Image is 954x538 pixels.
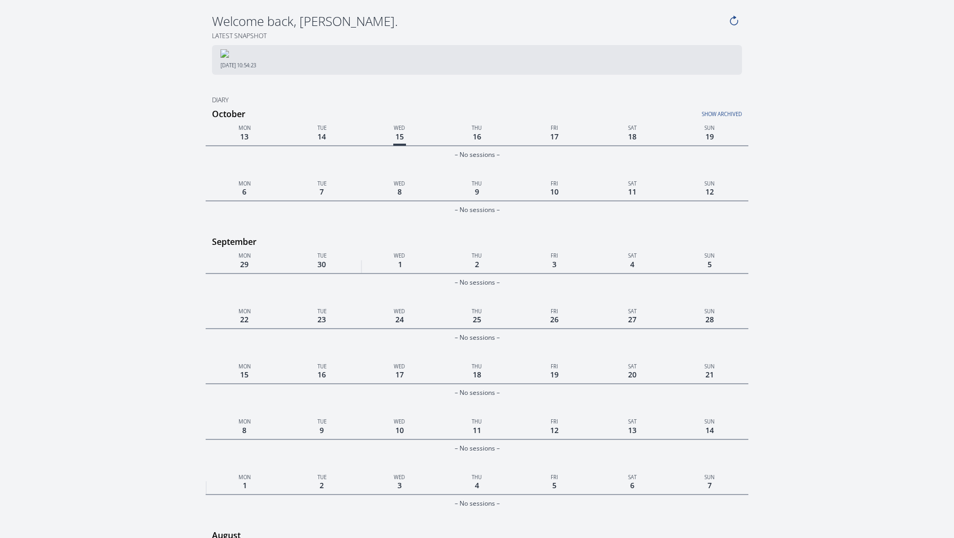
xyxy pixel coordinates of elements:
span: 14 [315,129,328,144]
p: Sat [593,416,670,426]
span: 18 [471,367,483,382]
span: 22 [238,312,251,327]
p: Fri [516,178,593,188]
span: 19 [703,129,716,144]
p: Wed [361,361,438,371]
span: 5 [550,478,559,492]
span: 17 [393,367,406,382]
p: Tue [283,250,360,260]
p: Tue [283,306,360,315]
p: Sat [593,306,670,315]
p: Thu [438,416,516,426]
p: Fri [516,472,593,481]
p: Fri [516,361,593,371]
span: 29 [238,257,251,271]
p: Sun [671,416,748,426]
span: 21 [703,367,716,382]
p: Sun [671,306,748,315]
span: 3 [395,478,404,492]
span: 15 [238,367,251,382]
p: Mon [206,416,283,426]
p: Wed [361,472,438,481]
span: 10 [393,423,406,437]
span: 8 [395,184,404,199]
div: – No sessions – [206,442,748,455]
p: Mon [206,361,283,371]
span: 6 [628,478,637,492]
span: 11 [626,184,639,199]
span: 1 [396,257,404,271]
p: Sun [671,122,748,132]
span: 3 [550,257,559,271]
p: Tue [283,122,360,132]
span: [DATE] 10:54:23 [220,62,256,69]
div: – No sessions – [206,276,748,289]
span: 18 [626,129,639,144]
p: Mon [206,472,283,481]
span: 28 [703,312,716,327]
p: Sun [671,361,748,371]
h4: Welcome back, [PERSON_NAME]. [212,13,726,30]
span: 14 [703,423,716,437]
span: 2 [317,478,326,492]
p: Tue [283,361,360,371]
div: – No sessions – [206,497,748,510]
p: Sat [593,250,670,260]
p: Fri [516,306,593,315]
span: 25 [471,312,483,327]
span: 13 [626,423,639,437]
p: Thu [438,122,516,132]
span: 12 [548,423,561,437]
span: 15 [393,129,406,146]
p: Thu [438,178,516,188]
span: 30 [315,257,328,271]
div: – No sessions – [206,386,748,399]
span: 13 [238,129,251,144]
p: Thu [438,306,516,315]
div: – No sessions – [206,204,748,216]
img: 20251015105423.jpeg [220,49,734,58]
span: 24 [393,312,406,327]
p: Thu [438,361,516,371]
p: Tue [283,472,360,481]
span: 7 [705,478,714,492]
p: Wed [361,250,438,260]
span: 16 [471,129,483,144]
p: Fri [516,122,593,132]
span: 5 [705,257,714,271]
p: Sun [671,472,748,481]
span: 10 [548,184,561,199]
span: 9 [317,423,326,437]
p: Thu [438,472,516,481]
a: Show archived [561,104,742,118]
p: Fri [516,250,593,260]
p: Sat [593,122,670,132]
span: 8 [240,423,249,437]
span: 17 [548,129,561,144]
span: 9 [473,184,481,199]
span: 12 [703,184,716,199]
h3: September [212,233,748,250]
span: 7 [317,184,326,199]
p: Sat [593,361,670,371]
p: Fri [516,416,593,426]
div: – No sessions – [206,331,748,344]
h3: October [212,105,748,122]
div: – No sessions – [206,148,748,161]
span: 11 [471,423,483,437]
h2: Diary [206,96,748,105]
p: Wed [361,416,438,426]
p: Wed [361,122,438,132]
span: 23 [315,312,328,327]
span: 2 [473,257,481,271]
span: 26 [548,312,561,327]
span: 6 [240,184,249,199]
span: 27 [626,312,639,327]
p: Wed [361,178,438,188]
p: Mon [206,178,283,188]
span: 20 [626,367,639,382]
p: Sun [671,178,748,188]
span: 19 [548,367,561,382]
span: 4 [473,478,481,492]
p: Sun [671,250,748,260]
